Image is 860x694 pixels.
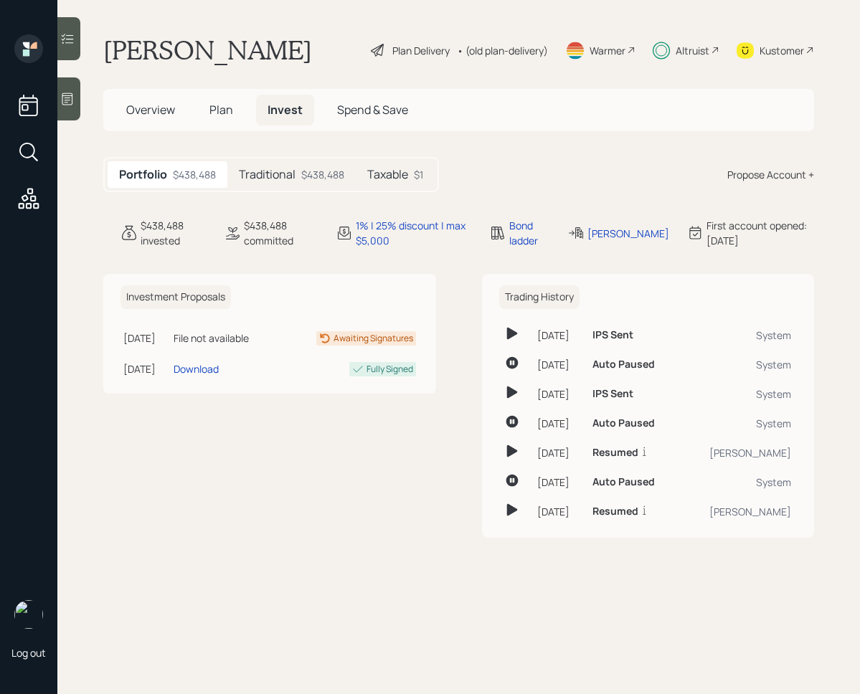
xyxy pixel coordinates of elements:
[685,475,791,490] div: System
[592,388,633,400] h6: IPS Sent
[244,218,318,248] div: $438,488 committed
[356,218,472,248] div: 1% | 25% discount | max $5,000
[685,416,791,431] div: System
[509,218,551,248] div: Bond ladder
[537,445,581,460] div: [DATE]
[173,167,216,182] div: $438,488
[587,226,669,241] div: [PERSON_NAME]
[537,328,581,343] div: [DATE]
[537,475,581,490] div: [DATE]
[499,285,580,309] h6: Trading History
[592,476,655,488] h6: Auto Paused
[592,505,638,518] h6: Resumed
[537,386,581,401] div: [DATE]
[537,504,581,519] div: [DATE]
[334,332,413,345] div: Awaiting Signatures
[174,331,275,346] div: File not available
[685,386,791,401] div: System
[590,43,625,58] div: Warmer
[685,504,791,519] div: [PERSON_NAME]
[685,445,791,460] div: [PERSON_NAME]
[676,43,709,58] div: Altruist
[301,167,344,182] div: $438,488
[414,167,423,182] div: $1
[727,167,814,182] div: Propose Account +
[392,43,450,58] div: Plan Delivery
[592,358,655,371] h6: Auto Paused
[367,168,408,181] h5: Taxable
[592,329,633,341] h6: IPS Sent
[123,361,168,376] div: [DATE]
[209,102,233,118] span: Plan
[239,168,296,181] h5: Traditional
[121,285,231,309] h6: Investment Proposals
[592,417,655,429] h6: Auto Paused
[537,416,581,431] div: [DATE]
[760,43,804,58] div: Kustomer
[268,102,303,118] span: Invest
[14,600,43,629] img: retirable_logo.png
[367,363,413,376] div: Fully Signed
[123,331,168,346] div: [DATE]
[103,34,312,66] h1: [PERSON_NAME]
[141,218,207,248] div: $438,488 invested
[592,447,638,459] h6: Resumed
[707,218,814,248] div: First account opened: [DATE]
[174,361,219,376] div: Download
[685,328,791,343] div: System
[537,357,581,372] div: [DATE]
[457,43,548,58] div: • (old plan-delivery)
[337,102,408,118] span: Spend & Save
[685,357,791,372] div: System
[119,168,167,181] h5: Portfolio
[126,102,175,118] span: Overview
[11,646,46,660] div: Log out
